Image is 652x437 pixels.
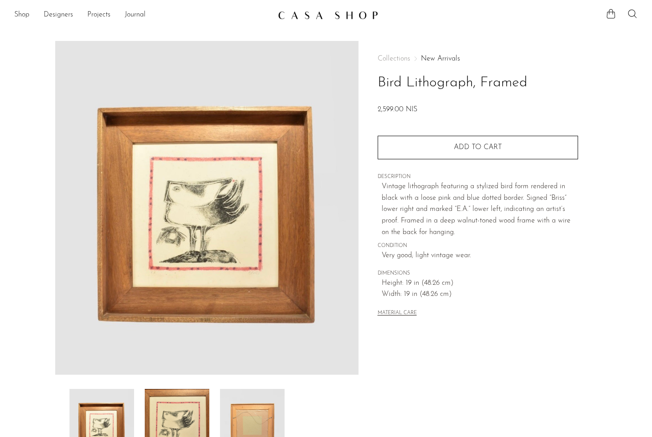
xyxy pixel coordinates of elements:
button: MATERIAL CARE [378,310,417,317]
span: Collections [378,55,410,62]
span: 2,599.00 NIS [378,106,417,113]
span: DIMENSIONS [378,270,578,278]
span: Height: 19 in (48.26 cm) [382,278,578,289]
a: Journal [125,9,146,21]
a: New Arrivals [421,55,460,62]
button: Add to cart [378,136,578,159]
span: DESCRIPTION [378,173,578,181]
span: Very good; light vintage wear. [382,250,578,262]
img: Bird Lithograph, Framed [55,41,359,375]
h1: Bird Lithograph, Framed [378,72,578,94]
a: Projects [87,9,110,21]
span: Width: 19 in (48.26 cm) [382,289,578,300]
a: Designers [44,9,73,21]
nav: Desktop navigation [14,8,271,23]
a: Shop [14,9,29,21]
nav: Breadcrumbs [378,55,578,62]
span: CONDITION [378,242,578,250]
span: Add to cart [454,144,502,151]
p: Vintage lithograph featuring a stylized bird form rendered in black with a loose pink and blue do... [382,181,578,238]
ul: NEW HEADER MENU [14,8,271,23]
